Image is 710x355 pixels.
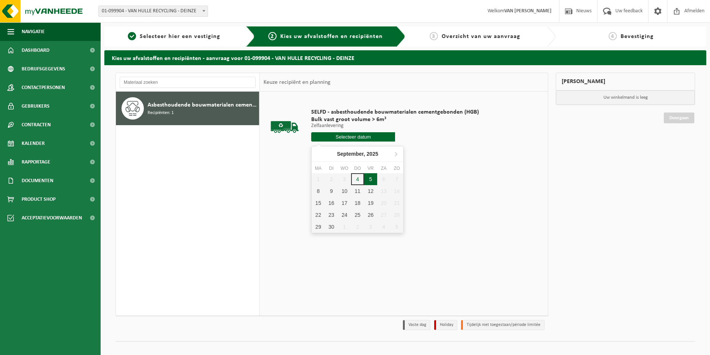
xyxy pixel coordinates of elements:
div: wo [338,165,351,172]
div: 12 [364,185,377,197]
span: 01-099904 - VAN HULLE RECYCLING - DEINZE [98,6,208,17]
span: Dashboard [22,41,50,60]
a: 1Selecteer hier een vestiging [108,32,240,41]
input: Materiaal zoeken [120,77,256,88]
div: vr [364,165,377,172]
p: Uw winkelmand is leeg [556,91,695,105]
div: Keuze recipiënt en planning [260,73,334,92]
div: 25 [351,209,364,221]
span: 3 [430,32,438,40]
span: Navigatie [22,22,45,41]
div: 29 [312,221,325,233]
span: Asbesthoudende bouwmaterialen cementgebonden (hechtgebonden) [148,101,257,110]
p: Zelfaanlevering [311,123,479,129]
li: Tijdelijk niet toegestaan/période limitée [461,320,545,330]
div: 4 [351,173,364,185]
div: 10 [338,185,351,197]
div: di [325,165,338,172]
span: Product Shop [22,190,56,209]
div: 1 [338,221,351,233]
i: 2025 [367,151,378,156]
div: 16 [325,197,338,209]
div: 17 [338,197,351,209]
div: do [351,165,364,172]
input: Selecteer datum [311,132,395,142]
span: Selecteer hier een vestiging [140,34,220,39]
span: Overzicht van uw aanvraag [442,34,520,39]
div: ma [312,165,325,172]
div: 24 [338,209,351,221]
li: Vaste dag [403,320,430,330]
button: Asbesthoudende bouwmaterialen cementgebonden (hechtgebonden) Recipiënten: 1 [116,92,259,125]
div: 2 [351,221,364,233]
div: 3 [364,221,377,233]
div: [PERSON_NAME] [556,73,695,91]
div: 26 [364,209,377,221]
div: 18 [351,197,364,209]
span: Recipiënten: 1 [148,110,174,117]
span: Bevestiging [621,34,654,39]
span: Acceptatievoorwaarden [22,209,82,227]
div: 9 [325,185,338,197]
li: Holiday [434,320,457,330]
span: Kalender [22,134,45,153]
span: SELFD - asbesthoudende bouwmaterialen cementgebonden (HGB) [311,108,479,116]
span: Contracten [22,115,51,134]
span: Kies uw afvalstoffen en recipiënten [280,34,383,39]
span: 2 [268,32,277,40]
div: za [377,165,390,172]
h2: Kies uw afvalstoffen en recipiënten - aanvraag voor 01-099904 - VAN HULLE RECYCLING - DEINZE [104,50,706,65]
div: September, [334,148,381,160]
span: Documenten [22,171,53,190]
div: 23 [325,209,338,221]
div: 11 [351,185,364,197]
strong: VAN [PERSON_NAME] [504,8,552,14]
span: Bulk vast groot volume > 6m³ [311,116,479,123]
div: 19 [364,197,377,209]
span: Bedrijfsgegevens [22,60,65,78]
div: 22 [312,209,325,221]
a: Doorgaan [664,112,694,123]
span: 1 [128,32,136,40]
span: 4 [609,32,617,40]
span: Gebruikers [22,97,50,115]
div: zo [390,165,403,172]
div: 15 [312,197,325,209]
span: Rapportage [22,153,50,171]
div: 30 [325,221,338,233]
span: Contactpersonen [22,78,65,97]
div: 5 [364,173,377,185]
span: 01-099904 - VAN HULLE RECYCLING - DEINZE [99,6,208,16]
div: 8 [312,185,325,197]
